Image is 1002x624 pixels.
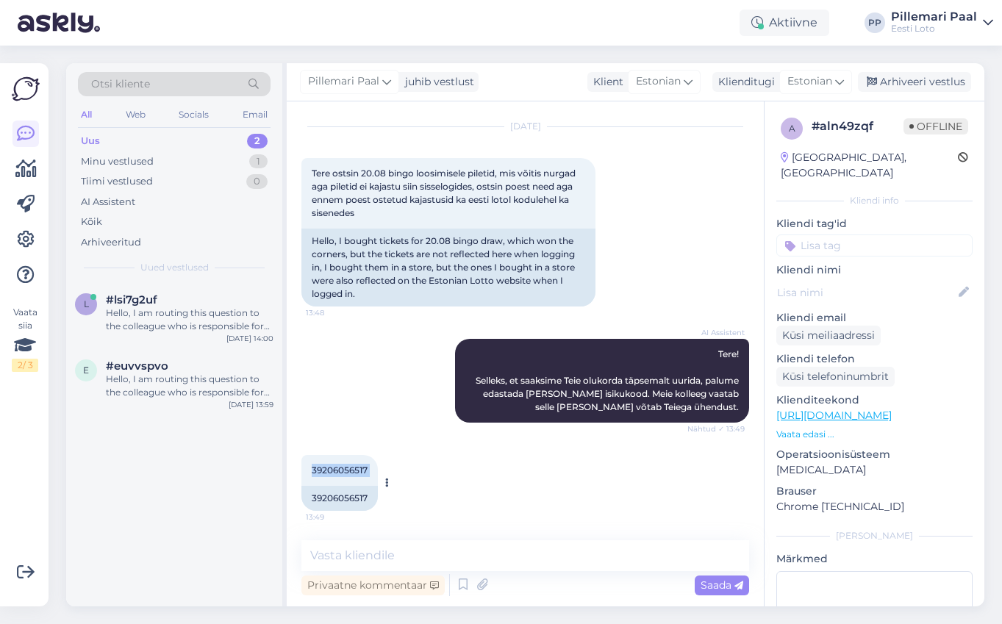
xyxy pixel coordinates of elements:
[12,75,40,103] img: Askly Logo
[858,72,971,92] div: Arhiveeri vestlus
[776,462,973,478] p: [MEDICAL_DATA]
[776,529,973,542] div: [PERSON_NAME]
[776,428,973,441] p: Vaata edasi ...
[891,23,977,35] div: Eesti Loto
[776,194,973,207] div: Kliendi info
[249,154,268,169] div: 1
[176,105,212,124] div: Socials
[776,392,973,408] p: Klienditeekond
[312,168,578,218] span: Tere ostsin 20.08 bingo loosimisele piletid, mis võitis nurgad aga piletid ei kajastu siin sissel...
[301,120,749,133] div: [DATE]
[781,150,958,181] div: [GEOGRAPHIC_DATA], [GEOGRAPHIC_DATA]
[12,306,38,372] div: Vaata siia
[789,123,795,134] span: a
[240,105,271,124] div: Email
[740,10,829,36] div: Aktiivne
[246,174,268,189] div: 0
[106,293,157,306] span: #lsi7g2uf
[636,73,681,90] span: Estonian
[84,298,89,309] span: l
[776,326,881,345] div: Küsi meiliaadressi
[306,307,361,318] span: 13:48
[140,261,209,274] span: Uued vestlused
[399,74,474,90] div: juhib vestlust
[106,359,168,373] span: #euvvspvo
[776,310,973,326] p: Kliendi email
[776,551,973,567] p: Märkmed
[12,359,38,372] div: 2 / 3
[229,399,273,410] div: [DATE] 13:59
[776,351,973,367] p: Kliendi telefon
[787,73,832,90] span: Estonian
[776,447,973,462] p: Operatsioonisüsteem
[306,512,361,523] span: 13:49
[81,235,141,250] div: Arhiveeritud
[687,423,745,434] span: Nähtud ✓ 13:49
[865,12,885,33] div: PP
[83,365,89,376] span: e
[106,373,273,399] div: Hello, I am routing this question to the colleague who is responsible for this topic. The reply m...
[776,499,973,514] p: Chrome [TECHNICAL_ID]
[712,74,775,90] div: Klienditugi
[226,333,273,344] div: [DATE] 14:00
[81,134,100,148] div: Uus
[91,76,150,92] span: Otsi kliente
[776,234,973,257] input: Lisa tag
[106,306,273,333] div: Hello, I am routing this question to the colleague who is responsible for this topic. The reply m...
[301,575,445,595] div: Privaatne kommentaar
[701,578,743,592] span: Saada
[123,105,148,124] div: Web
[903,118,968,135] span: Offline
[776,367,895,387] div: Küsi telefoninumbrit
[891,11,977,23] div: Pillemari Paal
[587,74,623,90] div: Klient
[308,73,379,90] span: Pillemari Paal
[891,11,993,35] a: Pillemari PaalEesti Loto
[312,465,368,476] span: 39206056517
[81,195,135,209] div: AI Assistent
[81,174,153,189] div: Tiimi vestlused
[777,284,956,301] input: Lisa nimi
[476,348,741,412] span: Tere! Selleks, et saaksime Teie olukorda täpsemalt uurida, palume edastada [PERSON_NAME] isikukoo...
[81,215,102,229] div: Kõik
[81,154,154,169] div: Minu vestlused
[247,134,268,148] div: 2
[301,486,378,511] div: 39206056517
[776,262,973,278] p: Kliendi nimi
[812,118,903,135] div: # aln49zqf
[690,327,745,338] span: AI Assistent
[776,484,973,499] p: Brauser
[776,409,892,422] a: [URL][DOMAIN_NAME]
[78,105,95,124] div: All
[301,229,595,306] div: Hello, I bought tickets for 20.08 bingo draw, which won the corners, but the tickets are not refl...
[776,216,973,232] p: Kliendi tag'id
